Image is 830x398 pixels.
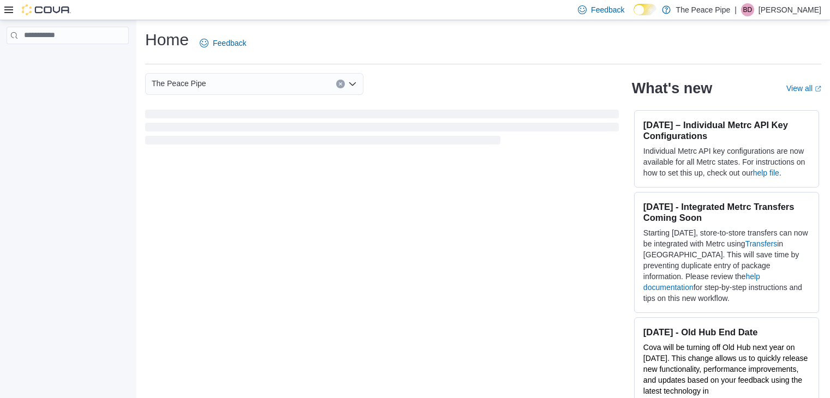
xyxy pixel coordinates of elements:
[745,239,778,248] a: Transfers
[786,84,821,93] a: View allExternal link
[632,80,712,97] h2: What's new
[759,3,821,16] p: [PERSON_NAME]
[643,327,810,337] h3: [DATE] - Old Hub End Date
[152,77,206,90] span: The Peace Pipe
[195,32,250,54] a: Feedback
[213,38,246,49] span: Feedback
[676,3,731,16] p: The Peace Pipe
[815,86,821,92] svg: External link
[743,3,753,16] span: BD
[643,201,810,223] h3: [DATE] - Integrated Metrc Transfers Coming Soon
[145,29,189,51] h1: Home
[735,3,737,16] p: |
[7,46,129,73] nav: Complex example
[634,15,634,16] span: Dark Mode
[643,272,760,292] a: help documentation
[22,4,71,15] img: Cova
[643,146,810,178] p: Individual Metrc API key configurations are now available for all Metrc states. For instructions ...
[741,3,754,16] div: Brandon Duthie
[145,112,619,147] span: Loading
[348,80,357,88] button: Open list of options
[591,4,624,15] span: Feedback
[753,168,779,177] a: help file
[643,119,810,141] h3: [DATE] – Individual Metrc API Key Configurations
[643,227,810,304] p: Starting [DATE], store-to-store transfers can now be integrated with Metrc using in [GEOGRAPHIC_D...
[336,80,345,88] button: Clear input
[634,4,656,15] input: Dark Mode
